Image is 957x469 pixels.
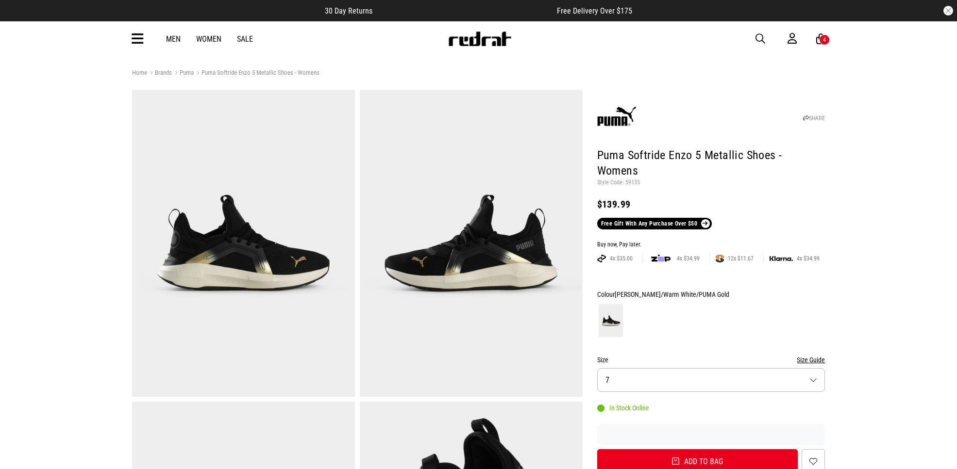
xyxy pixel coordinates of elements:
img: Puma [597,98,636,137]
img: PUMA Black/Warm White/PUMA Gold [599,304,623,337]
span: 4x $35.00 [606,255,637,262]
div: Colour [597,289,825,300]
a: Men [166,34,181,44]
span: 30 Day Returns [325,6,372,16]
a: Puma Softride Enzo 5 Metallic Shoes - Womens [194,69,319,78]
a: 4 [816,34,825,44]
a: Women [196,34,221,44]
a: SHARE [803,115,825,122]
a: Brands [147,69,172,78]
img: Puma Softride Enzo 5 Metallic Shoes - Womens in Black [360,90,583,397]
span: Free Delivery Over $175 [557,6,632,16]
button: Size Guide [797,354,825,366]
span: [PERSON_NAME]/Warm White/PUMA Gold [615,291,729,298]
a: Home [132,69,147,76]
img: Puma Softride Enzo 5 Metallic Shoes - Womens in Black [132,90,355,397]
div: In Stock Online [597,404,649,412]
a: Sale [237,34,253,44]
a: Free Gift With Any Purchase Over $50 [597,218,712,229]
img: AFTERPAY [597,255,606,262]
iframe: Customer reviews powered by Trustpilot [392,6,537,16]
a: Puma [172,69,194,78]
img: SPLITPAY [716,255,724,262]
img: KLARNA [770,256,793,261]
span: 12x $11.67 [724,255,757,262]
div: $139.99 [597,198,825,210]
iframe: Customer reviews powered by Trustpilot [597,430,825,439]
span: 4x $34.99 [793,255,823,262]
span: 4x $34.99 [673,255,704,262]
img: Redrat logo [448,32,512,46]
h1: Puma Softride Enzo 5 Metallic Shoes - Womens [597,148,825,179]
span: 7 [605,375,609,385]
p: Style Code: 59135 [597,179,825,187]
button: 7 [597,368,825,392]
div: Buy now, Pay later. [597,241,825,249]
img: zip [651,254,671,263]
div: Size [597,354,825,366]
div: 4 [823,36,826,43]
